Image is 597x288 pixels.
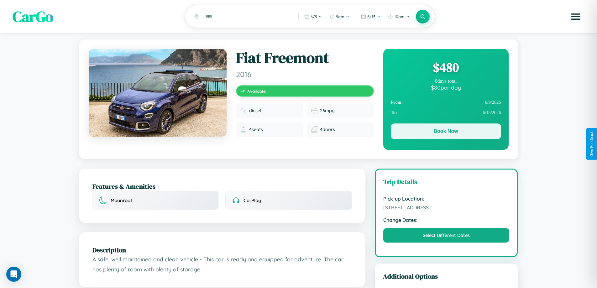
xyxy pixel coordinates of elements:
span: Available [247,88,266,94]
div: Open Intercom Messenger [6,267,21,282]
p: A safe, well maintained and clean vehicle - This car is ready and equipped for adventure. The car... [92,254,352,274]
button: 10am [385,12,413,22]
span: Moonroof [111,197,132,203]
span: 4 seats [249,127,263,132]
span: 9am [336,14,344,19]
span: diesel [249,108,261,113]
span: 4 doors [320,127,335,132]
img: Fuel efficiency [311,107,317,114]
h3: Trip Details [383,177,510,189]
img: Doors [311,126,317,133]
span: [STREET_ADDRESS] [383,204,510,211]
strong: Pick-up Location: [383,196,510,202]
h1: Fiat Freemont [236,49,374,67]
strong: To: [391,110,397,115]
span: 6 / 9 [311,14,317,19]
button: Book Now [391,123,501,139]
span: 6 / 15 [367,14,375,19]
img: Seats [240,126,247,133]
strong: From: [391,100,403,105]
img: Fuel type [240,107,247,114]
button: 9am [327,12,353,22]
span: 2016 [236,70,374,79]
h2: Description [92,245,352,254]
span: CarPlay [244,197,261,203]
span: CarGo [13,6,53,27]
div: Give Feedback [589,131,594,157]
strong: Change Dates: [383,217,510,223]
h3: Additional Options [383,272,510,281]
button: 6/15 [358,12,384,22]
button: 6/9 [301,12,325,22]
span: 26 mpg [320,108,335,113]
span: 10am [394,14,405,19]
div: $ 80 per day [391,84,501,91]
div: $ 480 [391,59,501,76]
div: 6 days total [391,78,501,84]
button: Open menu [567,8,584,25]
div: 6 / 9 / 2026 [391,97,501,107]
button: Select Different Dates [383,228,510,243]
img: Fiat Freemont 2016 [89,49,227,137]
div: 6 / 15 / 2026 [391,107,501,118]
h2: Features & Amenities [92,182,352,191]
